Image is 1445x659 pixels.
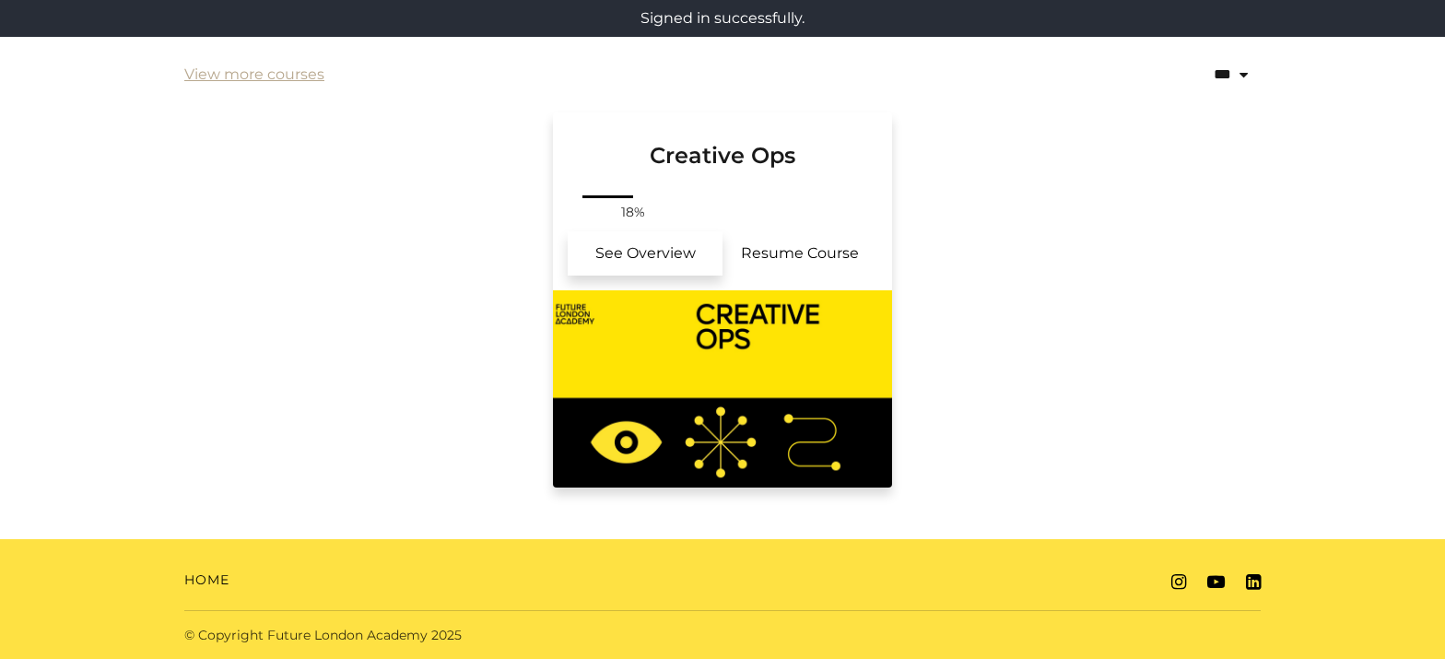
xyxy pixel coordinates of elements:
p: Signed in successfully. [7,7,1438,29]
h3: Creative Ops [575,112,870,170]
span: 18% [611,203,655,222]
a: Creative Ops: Resume Course [722,231,877,276]
a: Home [184,571,229,590]
select: status [1134,51,1261,99]
div: © Copyright Future London Academy 2025 [170,626,722,645]
a: Creative Ops [553,112,892,192]
a: View more courses [184,64,324,86]
a: Creative Ops: See Overview [568,231,722,276]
